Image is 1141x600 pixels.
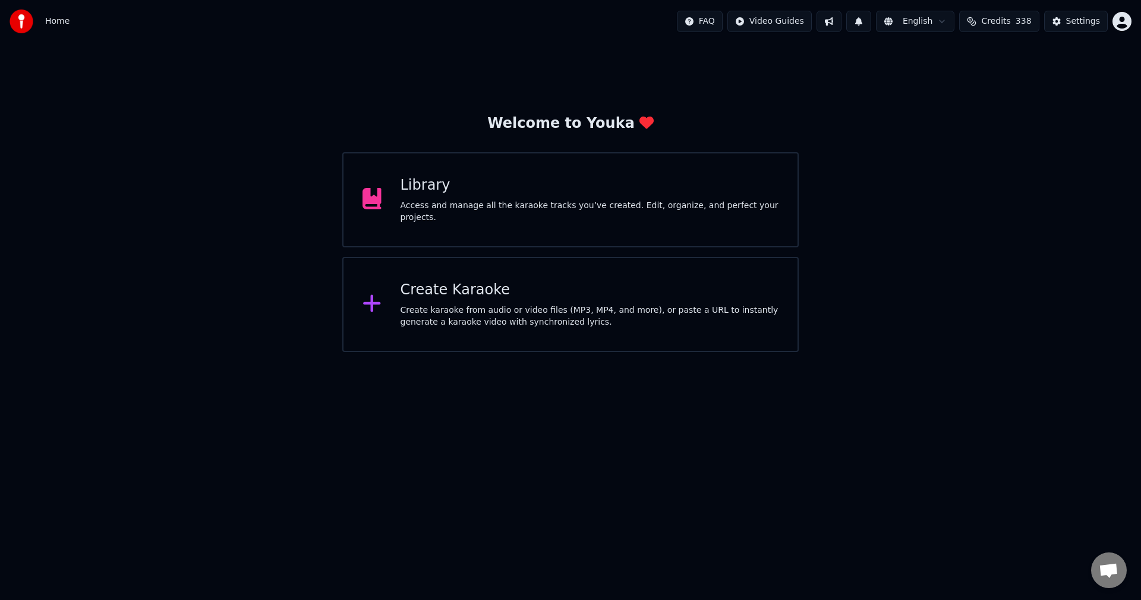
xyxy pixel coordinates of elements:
div: Welcome to Youka [487,114,654,133]
button: Video Guides [727,11,812,32]
img: youka [10,10,33,33]
span: 338 [1016,15,1032,27]
button: Credits338 [959,11,1039,32]
span: Credits [981,15,1010,27]
div: Otevřený chat [1091,552,1127,588]
div: Settings [1066,15,1100,27]
div: Library [401,176,779,195]
button: Settings [1044,11,1108,32]
div: Access and manage all the karaoke tracks you’ve created. Edit, organize, and perfect your projects. [401,200,779,224]
button: FAQ [677,11,723,32]
div: Create karaoke from audio or video files (MP3, MP4, and more), or paste a URL to instantly genera... [401,304,779,328]
span: Home [45,15,70,27]
nav: breadcrumb [45,15,70,27]
div: Create Karaoke [401,281,779,300]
